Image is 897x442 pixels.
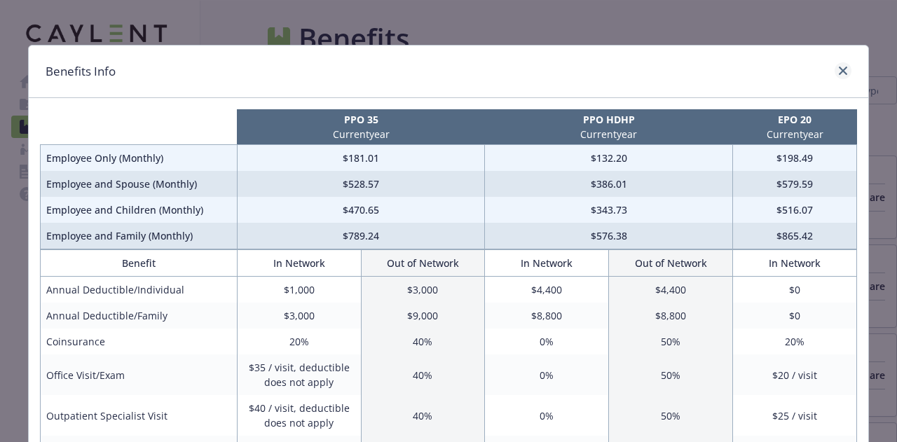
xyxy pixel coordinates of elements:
[733,303,857,329] td: $0
[237,223,485,249] td: $789.24
[609,395,733,436] td: 50%
[485,171,733,197] td: $386.01
[488,112,730,127] p: PPO HDHP
[733,145,857,172] td: $198.49
[46,62,116,81] h1: Benefits Info
[488,127,730,141] p: Current year
[835,62,851,79] a: close
[41,329,238,354] td: Coinsurance
[237,303,361,329] td: $3,000
[41,354,238,395] td: Office Visit/Exam
[485,277,609,303] td: $4,400
[485,395,609,436] td: 0%
[733,197,857,223] td: $516.07
[485,303,609,329] td: $8,800
[41,197,238,223] td: Employee and Children (Monthly)
[485,329,609,354] td: 0%
[733,277,857,303] td: $0
[41,171,238,197] td: Employee and Spouse (Monthly)
[361,277,485,303] td: $3,000
[361,354,485,395] td: 40%
[240,112,482,127] p: PPO 35
[237,277,361,303] td: $1,000
[485,223,733,249] td: $576.38
[733,250,857,277] th: In Network
[736,112,854,127] p: EPO 20
[41,277,238,303] td: Annual Deductible/Individual
[609,250,733,277] th: Out of Network
[41,250,238,277] th: Benefit
[485,197,733,223] td: $343.73
[41,109,238,145] th: intentionally left blank
[733,354,857,395] td: $20 / visit
[237,250,361,277] th: In Network
[237,197,485,223] td: $470.65
[237,329,361,354] td: 20%
[733,395,857,436] td: $25 / visit
[237,171,485,197] td: $528.57
[41,145,238,172] td: Employee Only (Monthly)
[609,277,733,303] td: $4,400
[736,127,854,141] p: Current year
[609,329,733,354] td: 50%
[41,223,238,249] td: Employee and Family (Monthly)
[733,223,857,249] td: $865.42
[609,303,733,329] td: $8,800
[361,250,485,277] th: Out of Network
[485,354,609,395] td: 0%
[485,145,733,172] td: $132.20
[41,303,238,329] td: Annual Deductible/Family
[485,250,609,277] th: In Network
[237,395,361,436] td: $40 / visit, deductible does not apply
[237,145,485,172] td: $181.01
[41,395,238,436] td: Outpatient Specialist Visit
[240,127,482,141] p: Current year
[237,354,361,395] td: $35 / visit, deductible does not apply
[733,171,857,197] td: $579.59
[733,329,857,354] td: 20%
[361,395,485,436] td: 40%
[609,354,733,395] td: 50%
[361,303,485,329] td: $9,000
[361,329,485,354] td: 40%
